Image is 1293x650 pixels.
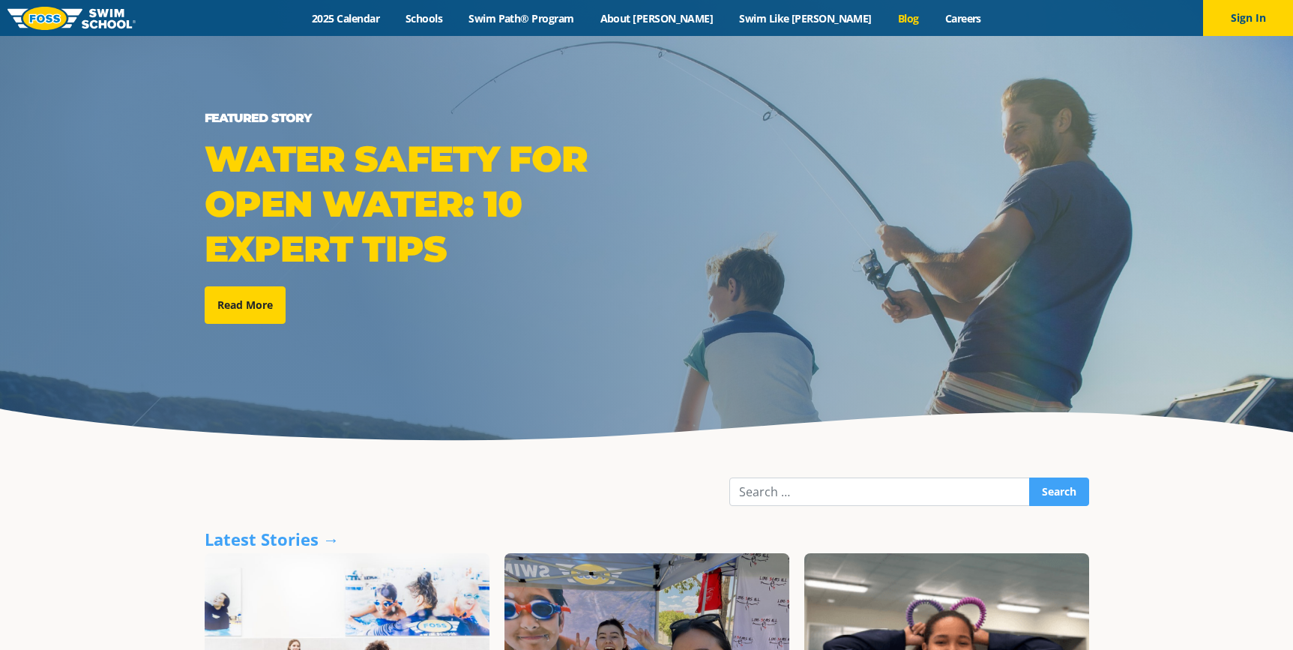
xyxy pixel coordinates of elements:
[205,286,286,324] a: Read More
[729,478,1030,506] input: Search …
[587,11,726,25] a: About [PERSON_NAME]
[205,108,639,129] div: Featured Story
[1029,478,1089,506] input: Search
[456,11,587,25] a: Swim Path® Program
[932,11,994,25] a: Careers
[884,11,932,25] a: Blog
[205,136,639,271] div: Water Safety for Open Water: 10 Expert Tips
[205,529,1089,550] div: Latest Stories →
[726,11,885,25] a: Swim Like [PERSON_NAME]
[393,11,456,25] a: Schools
[299,11,393,25] a: 2025 Calendar
[7,7,136,30] img: FOSS Swim School Logo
